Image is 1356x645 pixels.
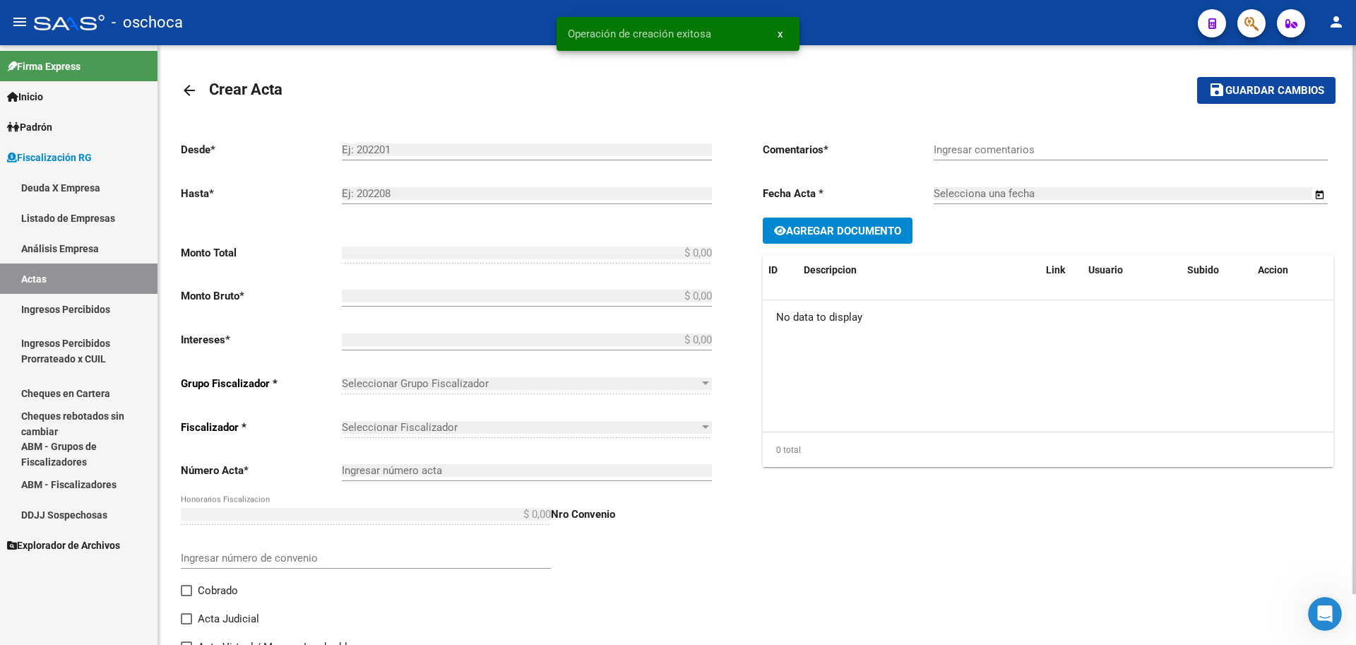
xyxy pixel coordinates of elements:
span: Firma Express [7,59,81,74]
button: Agregar Documento [763,218,912,244]
span: Accion [1258,264,1288,276]
span: Explorador de Archivos [7,538,120,553]
datatable-header-cell: Accion [1252,255,1323,285]
datatable-header-cell: Descripcion [798,255,1040,285]
span: Guardar cambios [1225,85,1324,97]
span: x [778,28,783,40]
span: Cobrado [198,582,238,599]
span: Agregar Documento [786,225,901,237]
p: Fiscalizador * [181,420,342,435]
span: Seleccionar Fiscalizador [342,421,699,434]
span: Usuario [1088,264,1123,276]
span: - oschoca [112,7,183,38]
mat-icon: save [1208,81,1225,98]
span: Operación de creación exitosa [568,27,711,41]
span: Fiscalización RG [7,150,92,165]
p: Número Acta [181,463,342,478]
datatable-header-cell: Link [1040,255,1083,285]
span: Acta Judicial [198,610,259,627]
span: Seleccionar Grupo Fiscalizador [342,377,699,390]
p: Grupo Fiscalizador * [181,376,342,391]
span: Link [1046,264,1065,276]
div: 0 total [763,432,1333,468]
p: Monto Total [181,245,342,261]
datatable-header-cell: Usuario [1083,255,1182,285]
datatable-header-cell: Subido [1182,255,1252,285]
span: ID [768,264,778,276]
span: Padrón [7,119,52,135]
p: Fecha Acta * [763,186,934,201]
p: Monto Bruto [181,288,342,304]
mat-icon: menu [11,13,28,30]
span: Descripcion [804,264,857,276]
p: Intereses [181,332,342,348]
mat-icon: arrow_back [181,82,198,99]
p: Hasta [181,186,342,201]
div: No data to display [763,300,1333,336]
button: x [766,21,794,47]
datatable-header-cell: ID [763,255,798,285]
span: Subido [1187,264,1219,276]
button: Guardar cambios [1197,77,1336,103]
mat-icon: person [1328,13,1345,30]
span: Inicio [7,89,43,105]
p: Comentarios [763,142,934,158]
iframe: Intercom live chat [1308,597,1342,631]
span: Crear Acta [209,81,282,98]
p: Desde [181,142,342,158]
p: Nro Convenio [551,507,712,522]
